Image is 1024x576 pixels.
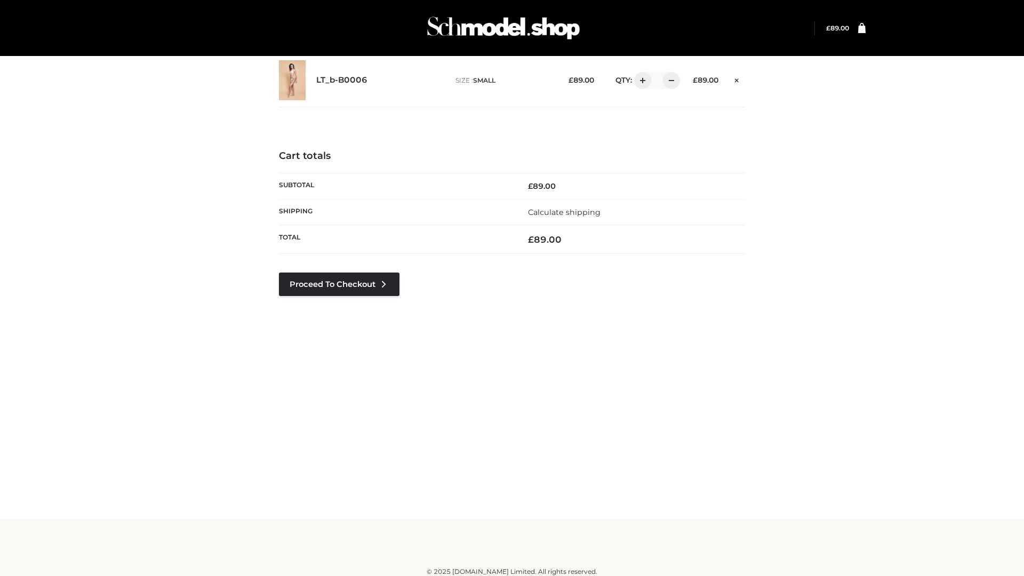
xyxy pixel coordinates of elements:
bdi: 89.00 [693,76,718,84]
p: size : [455,76,552,85]
div: QTY: [605,72,676,89]
bdi: 89.00 [528,181,556,191]
span: £ [693,76,698,84]
th: Subtotal [279,173,512,199]
span: £ [569,76,573,84]
span: £ [826,24,830,32]
a: £89.00 [826,24,849,32]
a: Calculate shipping [528,207,601,217]
bdi: 89.00 [569,76,594,84]
a: LT_b-B0006 [316,75,367,85]
a: Proceed to Checkout [279,273,399,296]
span: £ [528,181,533,191]
span: £ [528,234,534,245]
span: SMALL [473,76,495,84]
th: Shipping [279,199,512,225]
bdi: 89.00 [528,234,562,245]
bdi: 89.00 [826,24,849,32]
a: Remove this item [729,72,745,86]
h4: Cart totals [279,150,745,162]
img: Schmodel Admin 964 [423,7,583,49]
img: LT_b-B0006 - SMALL [279,60,306,100]
th: Total [279,226,512,254]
